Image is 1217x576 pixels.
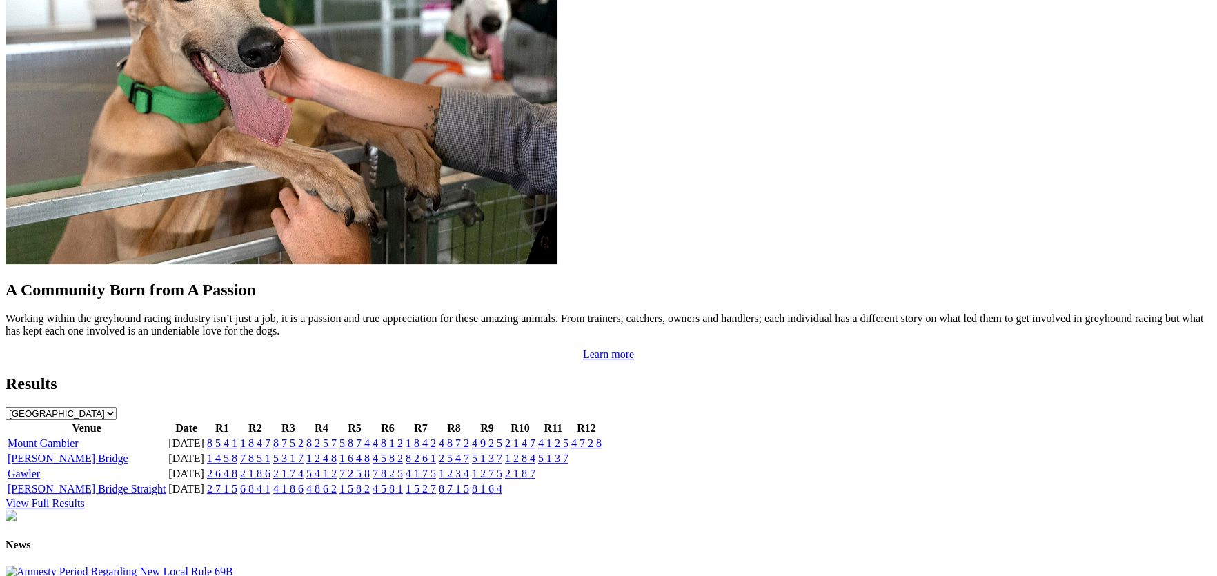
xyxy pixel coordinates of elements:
[339,421,370,435] th: R5
[239,421,271,435] th: R2
[372,421,404,435] th: R6
[339,437,370,449] a: 5 8 7 4
[306,421,337,435] th: R4
[571,437,602,449] a: 4 7 2 8
[168,437,205,450] td: [DATE]
[537,421,569,435] th: R11
[168,482,205,496] td: [DATE]
[273,437,304,449] a: 8 7 5 2
[240,483,270,495] a: 6 8 4 1
[6,312,1211,337] p: Working within the greyhound racing industry isn’t just a job, it is a passion and true appreciat...
[439,453,469,464] a: 2 5 4 7
[505,453,535,464] a: 1 2 8 4
[168,452,205,466] td: [DATE]
[6,281,1211,299] h2: A Community Born from A Passion
[6,510,17,521] img: chasers_homepage.jpg
[373,437,403,449] a: 4 8 1 2
[406,483,436,495] a: 1 5 2 7
[439,437,469,449] a: 4 8 7 2
[439,468,469,479] a: 1 2 3 4
[273,468,304,479] a: 2 1 7 4
[8,437,79,449] a: Mount Gambier
[306,453,337,464] a: 1 2 4 8
[206,421,238,435] th: R1
[439,483,469,495] a: 8 7 1 5
[168,467,205,481] td: [DATE]
[339,483,370,495] a: 1 5 8 2
[472,468,502,479] a: 1 2 7 5
[273,483,304,495] a: 4 1 8 6
[6,539,1211,551] h4: News
[583,348,634,360] a: Learn more
[306,437,337,449] a: 8 2 5 7
[406,437,436,449] a: 1 8 4 2
[571,421,602,435] th: R12
[538,453,568,464] a: 5 1 3 7
[373,453,403,464] a: 4 5 8 2
[472,453,502,464] a: 5 1 3 7
[240,437,270,449] a: 1 8 4 7
[406,468,436,479] a: 4 1 7 5
[405,421,437,435] th: R7
[306,468,337,479] a: 5 4 1 2
[538,437,568,449] a: 4 1 2 5
[339,453,370,464] a: 1 6 4 8
[273,421,304,435] th: R3
[373,483,403,495] a: 4 5 8 1
[504,421,536,435] th: R10
[273,453,304,464] a: 5 3 1 7
[373,468,403,479] a: 7 8 2 5
[6,497,85,509] a: View Full Results
[505,468,535,479] a: 2 1 8 7
[8,468,40,479] a: Gawler
[207,453,237,464] a: 1 4 5 8
[207,483,237,495] a: 2 7 1 5
[438,421,470,435] th: R8
[472,483,502,495] a: 8 1 6 4
[505,437,535,449] a: 2 1 4 7
[339,468,370,479] a: 7 2 5 8
[472,437,502,449] a: 4 9 2 5
[6,375,1211,393] h2: Results
[406,453,436,464] a: 8 2 6 1
[240,468,270,479] a: 2 1 8 6
[471,421,503,435] th: R9
[8,483,166,495] a: [PERSON_NAME] Bridge Straight
[7,421,166,435] th: Venue
[306,483,337,495] a: 4 8 6 2
[8,453,128,464] a: [PERSON_NAME] Bridge
[207,468,237,479] a: 2 6 4 8
[207,437,237,449] a: 8 5 4 1
[168,421,205,435] th: Date
[240,453,270,464] a: 7 8 5 1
